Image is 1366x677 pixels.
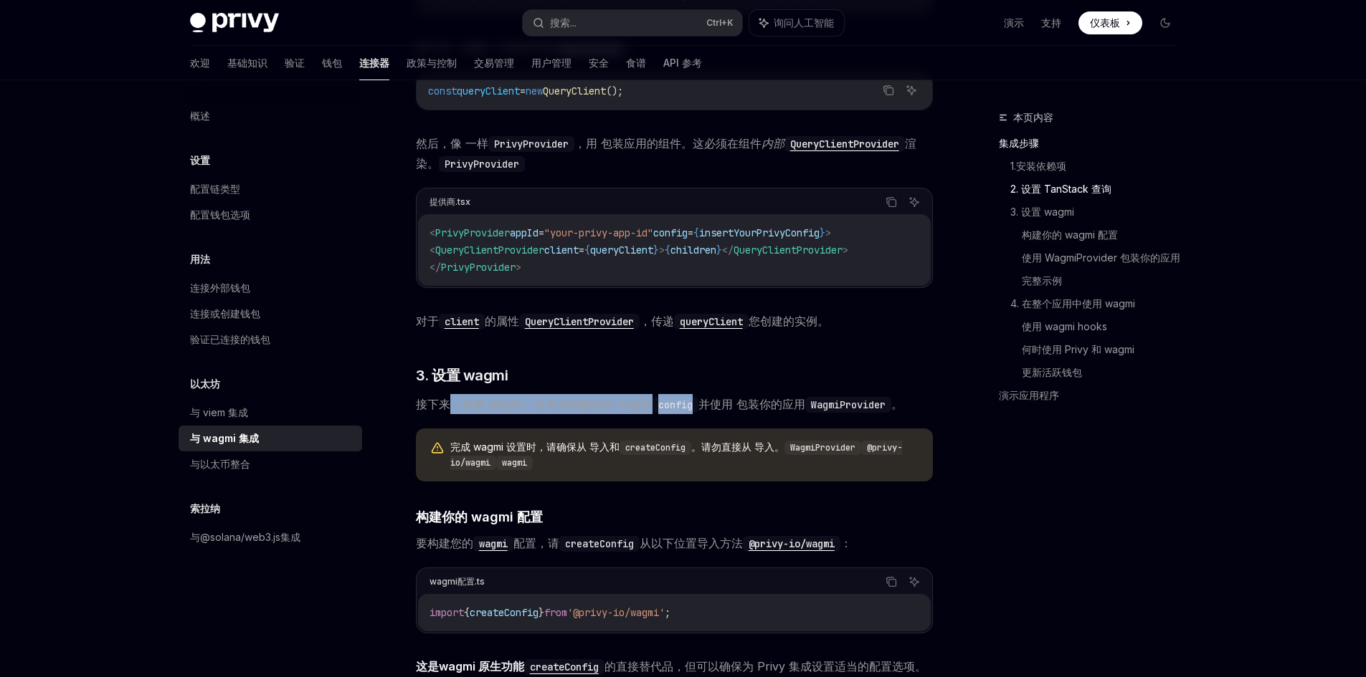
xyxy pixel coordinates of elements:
span: } [820,226,825,239]
a: 连接或创建钱包 [179,301,362,327]
font: 使用 WagmiProvider 包装你的应用 [1022,251,1180,264]
font: 配置钱包选项 [190,208,250,221]
span: insertYourPrivyConfig [699,226,820,239]
font: 用户管理 [531,57,571,69]
span: "your-privy-app-id" [544,226,653,239]
span: < [430,244,435,256]
a: 完整示例 [1022,269,1188,292]
svg: 警告 [430,441,445,456]
font: 3. 设置 wagmi [416,367,508,384]
font: 连接器 [359,57,389,69]
font: 提供商.tsx [430,196,470,207]
font: 和 [610,441,620,453]
code: createConfig [620,441,691,455]
span: from [544,606,567,619]
font: Ctrl [706,17,721,28]
font: 。 [427,156,439,171]
span: queryClient [457,85,520,97]
a: 钱包 [322,46,342,80]
code: @privy-io/wagmi [450,441,902,470]
a: 食谱 [626,46,646,80]
font: 本页内容 [1013,111,1053,123]
font: 从以下位置导入方法 [640,536,743,550]
font: 的属性 [485,314,519,328]
font: ，传递 [640,314,674,328]
span: QueryClientProvider [435,244,544,256]
font: 以太坊 [190,378,220,390]
a: 与以太币整合 [179,451,362,477]
font: 对于 [416,314,439,328]
font: 与@solana/web3.js集成 [190,531,300,543]
code: PrivyProvider [439,156,525,172]
font: 然后，像 一样 [416,136,488,150]
a: 安全 [589,46,609,80]
font: 4. 在整个应用中使用 wagmi [1010,297,1135,309]
font: 。 [691,441,701,453]
a: 2. 设置 TanStack 查询 [1010,178,1188,201]
span: createConfig [470,606,539,619]
span: = [539,226,544,239]
font: 询问人工智能 [774,16,834,29]
font: 内部 [762,136,784,150]
font: ： [840,536,852,550]
font: 概述 [190,110,210,122]
code: createConfig [524,659,604,675]
button: 询问人工智能 [905,193,924,211]
code: createConfig [559,536,640,552]
span: config [653,226,688,239]
a: 连接外部钱包 [179,275,362,301]
font: 索拉纳 [190,502,220,514]
span: { [464,606,470,619]
span: ; [665,606,670,619]
font: 更新活跃钱包 [1022,366,1082,378]
a: 欢迎 [190,46,210,80]
font: 组件 [739,136,762,150]
span: < [430,226,435,239]
a: 1.安装依赖项 [1010,155,1188,178]
font: 您创建的实例。 [749,314,829,328]
button: 询问人工智能 [749,10,844,36]
code: wagmi [473,536,513,552]
font: 1.安装依赖项 [1010,160,1066,172]
a: 与 wagmi 集成 [179,426,362,451]
a: 用户管理 [531,46,571,80]
a: @privy-io/wagmi [743,536,840,550]
a: 演示 [1004,16,1024,30]
font: 请勿直接从 导入 [701,441,774,453]
a: 使用 wagmi hooks [1022,315,1188,338]
a: QueryClientProvider [519,314,640,328]
button: 复制代码块中的内容 [882,193,901,211]
font: 用法 [190,253,210,265]
font: 连接或创建钱包 [190,307,260,320]
span: > [843,244,848,256]
a: 验证已连接的钱包 [179,327,362,352]
font: 政策与控制 [407,57,457,69]
a: 交易管理 [474,46,514,80]
font: 并使用 包装你的应用 [698,397,805,411]
font: 验证 [285,57,305,69]
button: 切换暗模式 [1154,11,1177,34]
span: children [670,244,716,256]
span: = [520,85,526,97]
font: 设置 [190,154,210,166]
font: 仪表板 [1090,16,1120,29]
span: queryClient [590,244,653,256]
span: client [544,244,579,256]
font: 欢迎 [190,57,210,69]
span: { [584,244,590,256]
code: @privy-io/wagmi [743,536,840,552]
font: 何时使用 Privy 和 wagmi [1022,343,1134,355]
span: = [579,244,584,256]
a: 验证 [285,46,305,80]
font: 构建你的 wagmi 配置 [1022,229,1118,241]
span: PrivyProvider [441,261,516,274]
a: 何时使用 Privy 和 wagmi [1022,338,1188,361]
span: { [693,226,699,239]
font: API 参考 [663,57,702,69]
a: 概述 [179,103,362,129]
font: 。 [891,397,903,411]
span: > [659,244,665,256]
a: 这是wagmi 原生功能createConfig [416,659,604,673]
span: QueryClient [543,85,606,97]
font: ，用 包装应用的组件。这必须在 [574,136,739,150]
